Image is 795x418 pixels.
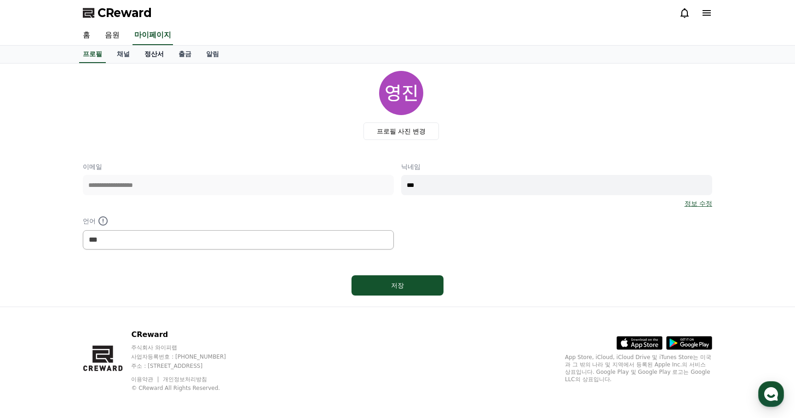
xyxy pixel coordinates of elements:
[199,46,226,63] a: 알림
[131,344,243,351] p: 주식회사 와이피랩
[132,26,173,45] a: 마이페이지
[137,46,171,63] a: 정산서
[131,353,243,360] p: 사업자등록번호 : [PHONE_NUMBER]
[29,306,35,313] span: 홈
[83,162,394,171] p: 이메일
[379,71,423,115] img: profile_image
[370,281,425,290] div: 저장
[351,275,444,296] button: 저장
[163,376,207,383] a: 개인정보처리방침
[75,26,98,45] a: 홈
[131,376,160,383] a: 이용약관
[142,306,153,313] span: 설정
[171,46,199,63] a: 출금
[3,292,61,315] a: 홈
[109,46,137,63] a: 채널
[79,46,106,63] a: 프로필
[565,354,712,383] p: App Store, iCloud, iCloud Drive 및 iTunes Store는 미국과 그 밖의 나라 및 지역에서 등록된 Apple Inc.의 서비스 상표입니다. Goo...
[98,6,152,20] span: CReward
[119,292,177,315] a: 설정
[83,215,394,226] p: 언어
[131,329,243,340] p: CReward
[84,306,95,313] span: 대화
[131,362,243,370] p: 주소 : [STREET_ADDRESS]
[83,6,152,20] a: CReward
[98,26,127,45] a: 음원
[363,122,439,140] label: 프로필 사진 변경
[685,199,712,208] a: 정보 수정
[61,292,119,315] a: 대화
[131,384,243,392] p: © CReward All Rights Reserved.
[401,162,712,171] p: 닉네임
